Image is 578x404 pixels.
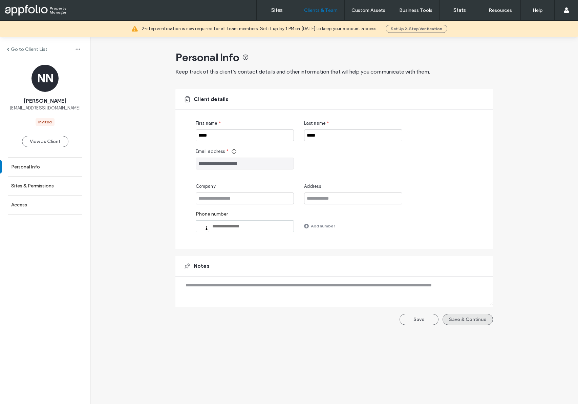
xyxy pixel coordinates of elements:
[196,148,225,155] span: Email address
[304,120,326,127] span: Last name
[142,25,378,32] span: 2-step verification is now required for all team members. Set it up by 1 PM on [DATE] to keep you...
[196,158,294,169] input: Email address
[304,129,402,141] input: Last name
[11,46,47,52] label: Go to Client List
[16,5,29,11] span: Help
[443,314,493,325] button: Save & Continue
[304,7,338,13] label: Clients & Team
[196,211,294,220] label: Phone number
[196,120,217,127] span: First name
[194,262,210,270] span: Notes
[196,193,294,204] input: Company
[175,50,239,64] span: Personal Info
[533,7,543,13] label: Help
[11,183,54,189] label: Sites & Permissions
[175,68,430,75] span: Keep track of this client’s contact details and other information that will help you communicate ...
[399,7,432,13] label: Business Tools
[194,96,229,103] span: Client details
[271,7,283,13] label: Sites
[11,164,40,170] label: Personal Info
[489,7,512,13] label: Resources
[38,119,52,125] div: Invited
[196,183,216,190] span: Company
[22,136,68,147] button: View as Client
[304,193,402,204] input: Address
[9,105,81,112] span: [EMAIL_ADDRESS][DOMAIN_NAME]
[196,129,294,141] input: First name
[400,314,438,325] button: Save
[311,220,335,232] label: Add number
[351,7,385,13] label: Custom Assets
[31,65,59,92] div: NN
[24,97,66,105] span: [PERSON_NAME]
[453,7,466,13] label: Stats
[304,183,321,190] span: Address
[386,25,447,33] button: Set Up 2-Step Verification
[11,202,27,208] label: Access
